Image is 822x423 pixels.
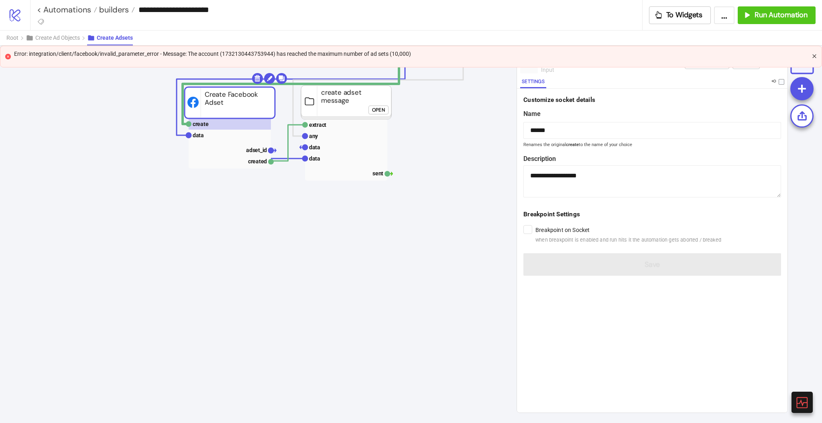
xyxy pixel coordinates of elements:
[37,6,97,14] a: < Automations
[14,49,809,58] div: Error: integration/client/facebook/invalid_parameter_error - Message: The account (17321304437539...
[535,226,721,244] label: Breakpoint on Socket
[87,31,133,45] button: Create Adsets
[535,236,721,244] span: when breakpoint is enabled and run hits it the automation gets aborted / breaked
[193,132,204,138] text: data
[523,109,781,119] label: Name
[97,35,133,41] span: Create Adsets
[5,54,11,59] span: close-circle
[6,31,26,45] button: Root
[309,144,320,150] text: data
[193,121,209,127] text: create
[812,54,817,59] button: close
[714,6,735,24] button: ...
[368,106,389,114] button: Open
[649,6,711,24] button: To Widgets
[666,10,703,20] span: To Widgets
[566,142,579,147] b: create
[6,35,18,41] span: Root
[309,155,320,162] text: data
[97,6,135,14] a: builders
[35,35,80,41] span: Create Ad Objects
[246,147,267,153] text: adset_id
[523,142,781,147] small: Renames the original to the name of your choice
[685,60,729,69] button: Run from here
[309,122,326,128] text: extract
[309,133,318,139] text: any
[755,10,808,20] span: Run Automation
[738,6,816,24] button: Run Automation
[541,65,685,74] div: input
[523,95,781,105] div: Customize socket details
[523,154,781,164] label: Description
[26,31,87,45] button: Create Ad Objects
[523,209,781,219] div: Breakpoint Settings
[372,105,385,114] div: Open
[520,77,546,88] button: Settings
[732,60,760,69] button: Trigger
[97,4,129,15] span: builders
